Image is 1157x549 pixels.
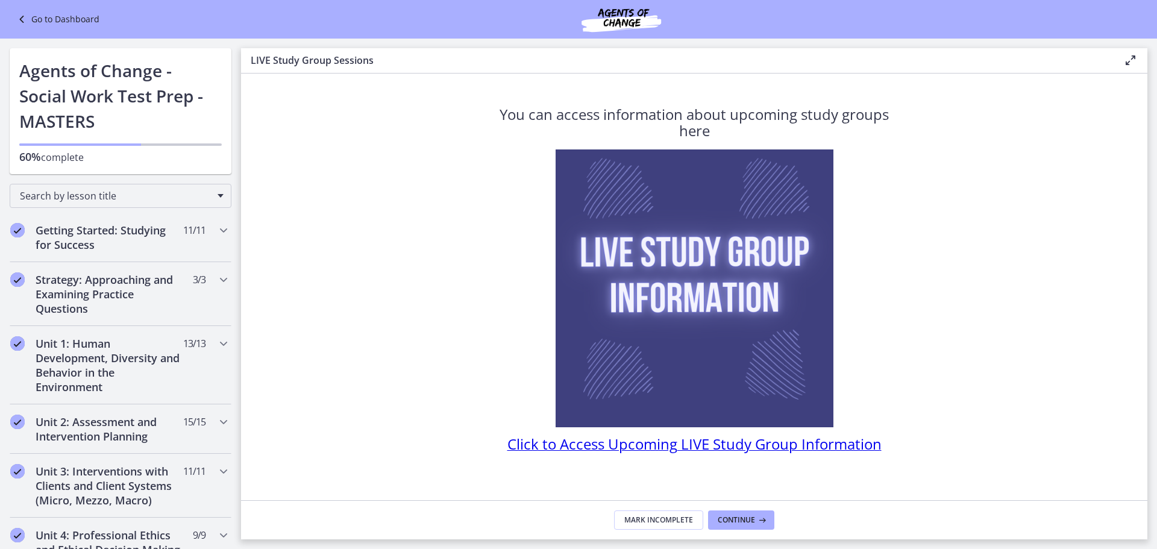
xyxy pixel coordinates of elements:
a: Click to Access Upcoming LIVE Study Group Information [507,439,882,453]
i: Completed [10,528,25,542]
h2: Strategy: Approaching and Examining Practice Questions [36,272,183,316]
h1: Agents of Change - Social Work Test Prep - MASTERS [19,58,222,134]
span: 60% [19,149,41,164]
h2: Getting Started: Studying for Success [36,223,183,252]
span: 9 / 9 [193,528,205,542]
p: complete [19,149,222,165]
i: Completed [10,272,25,287]
i: Completed [10,223,25,237]
span: You can access information about upcoming study groups here [500,104,889,140]
span: 15 / 15 [183,415,205,429]
h2: Unit 2: Assessment and Intervention Planning [36,415,183,444]
i: Completed [10,464,25,478]
div: Search by lesson title [10,184,231,208]
h2: Unit 3: Interventions with Clients and Client Systems (Micro, Mezzo, Macro) [36,464,183,507]
span: 13 / 13 [183,336,205,351]
h3: LIVE Study Group Sessions [251,53,1104,67]
h2: Unit 1: Human Development, Diversity and Behavior in the Environment [36,336,183,394]
span: Mark Incomplete [624,515,693,525]
span: Search by lesson title [20,189,212,202]
button: Mark Incomplete [614,510,703,530]
i: Completed [10,336,25,351]
span: Click to Access Upcoming LIVE Study Group Information [507,434,882,454]
span: 11 / 11 [183,223,205,237]
span: 11 / 11 [183,464,205,478]
i: Completed [10,415,25,429]
span: 3 / 3 [193,272,205,287]
img: Live_Study_Group_Information.png [556,149,833,427]
a: Go to Dashboard [14,12,99,27]
button: Continue [708,510,774,530]
span: Continue [718,515,755,525]
img: Agents of Change [549,5,694,34]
